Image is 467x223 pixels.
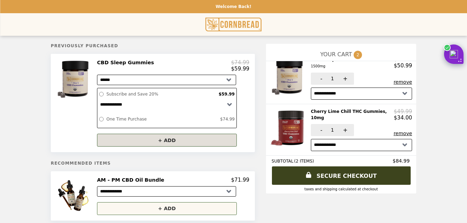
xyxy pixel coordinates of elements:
[394,131,412,136] button: remove
[311,56,361,70] h2: CBD Sleep Gummies
[97,75,236,85] select: Select a product variant
[231,177,250,183] p: $71.99
[394,108,412,115] p: $49.99
[269,56,310,95] img: CBD Sleep Gummies
[272,159,294,164] span: SUBTOTAL
[97,134,237,147] button: + ADD
[231,59,250,66] p: $74.99
[97,202,237,215] button: + ADD
[331,127,334,133] span: 1
[51,43,255,48] h5: Previously Purchased
[354,51,362,59] span: 2
[294,159,314,164] span: ( 2 ITEMS )
[51,161,255,166] h5: Recommended Items
[335,124,354,136] button: +
[331,76,334,81] span: 1
[311,139,412,151] select: Select a subscription option
[105,115,218,123] label: One Time Purchase
[97,98,236,110] select: Select a subscription option
[97,177,167,183] h2: AM - PM CBD Oil Bundle
[231,66,250,72] p: $59.99
[394,79,412,85] button: remove
[206,17,261,32] img: Brand Logo
[394,63,412,69] p: $50.99
[311,63,359,69] div: 1500mg
[105,90,217,98] label: Subscribe and Save 20%
[394,115,412,121] p: $34.00
[335,73,354,85] button: +
[55,59,96,98] img: CBD Sleep Gummies
[272,187,411,191] div: Taxes and Shipping calculated at checkout
[269,108,310,147] img: Cherry Lime Chill THC Gummies, 10mg
[393,158,411,164] span: $84.99
[311,108,394,121] h2: Cherry Lime Chill THC Gummies, 10mg
[320,51,352,58] span: YOUR CART
[97,59,157,66] h2: CBD Sleep Gummies
[272,166,411,185] a: SECURE CHECKOUT
[311,88,412,100] select: Select a subscription option
[56,177,96,215] img: AM - PM CBD Oil Bundle
[311,124,330,136] button: -
[217,90,236,98] label: $59.99
[216,4,251,9] p: Welcome Back!
[218,115,236,123] label: $74.99
[311,73,330,85] button: -
[97,186,236,197] select: Select a product variant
